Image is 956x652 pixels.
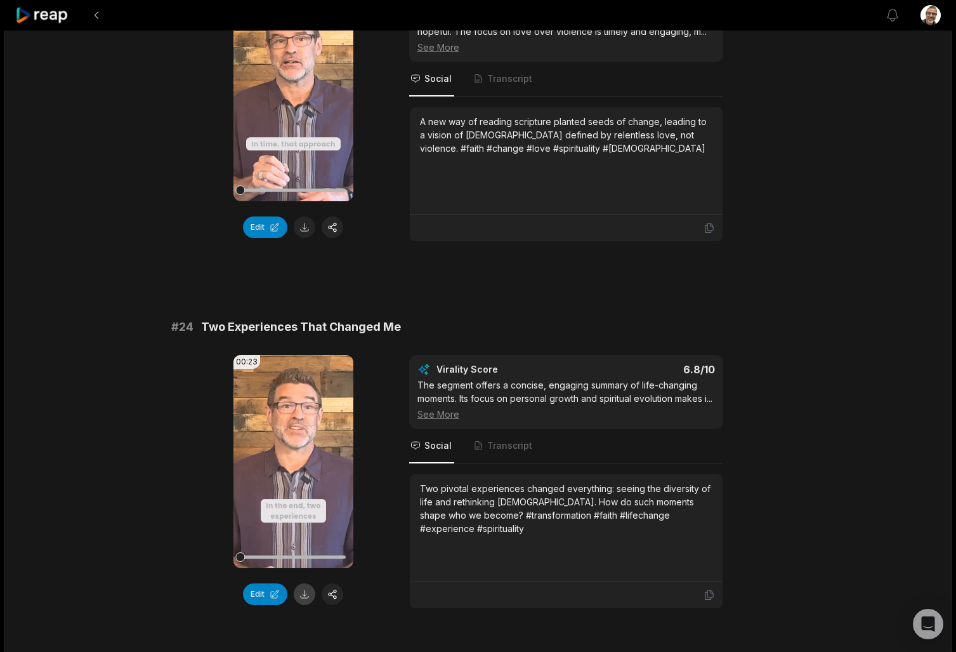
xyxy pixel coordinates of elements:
[417,11,715,54] div: The narrative of gradual spiritual transformation is relatable and hopeful. The focus on love ove...
[233,355,353,568] video: Your browser does not support mp4 format.
[409,62,723,96] nav: Tabs
[243,216,287,238] button: Edit
[420,115,712,155] div: A new way of reading scripture planted seeds of change, leading to a vision of [DEMOGRAPHIC_DATA]...
[420,482,712,535] div: Two pivotal experiences changed everything: seeing the diversity of life and rethinking [DEMOGRAP...
[201,318,401,336] span: Two Experiences That Changed Me
[436,363,573,376] div: Virality Score
[409,429,723,463] nav: Tabs
[424,72,452,85] span: Social
[579,363,715,376] div: 6.8 /10
[417,408,715,421] div: See More
[417,41,715,54] div: See More
[243,583,287,605] button: Edit
[487,72,532,85] span: Transcript
[417,378,715,421] div: The segment offers a concise, engaging summary of life-changing moments. Its focus on personal gr...
[171,318,193,336] span: # 24
[913,609,943,639] div: Open Intercom Messenger
[487,439,532,452] span: Transcript
[424,439,452,452] span: Social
